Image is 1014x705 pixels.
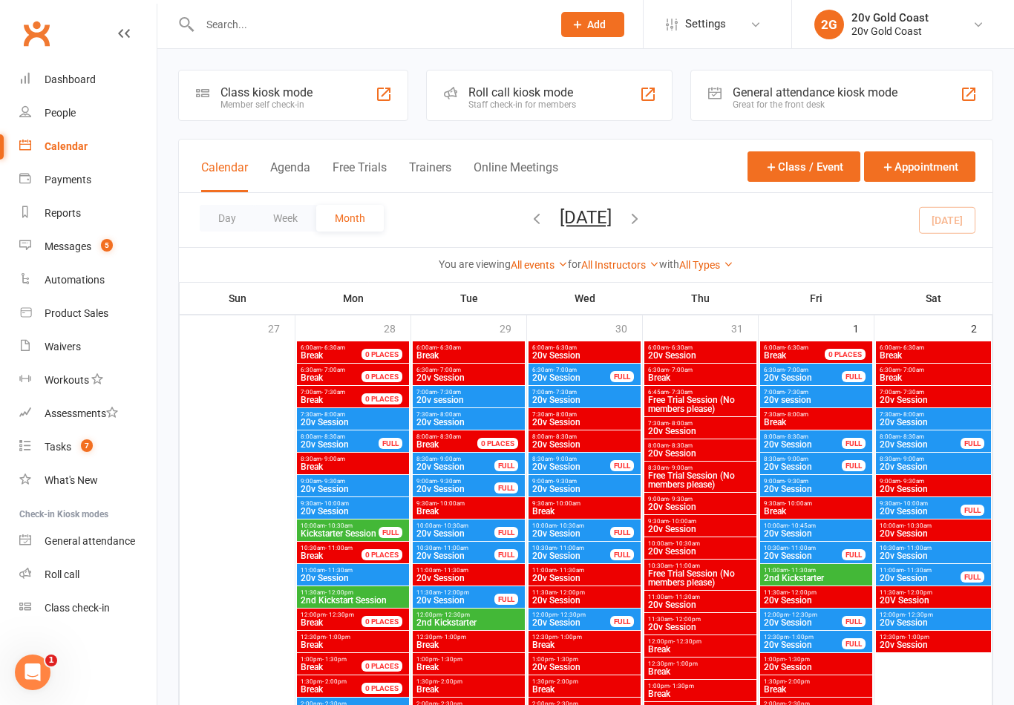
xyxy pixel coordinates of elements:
a: All Types [679,259,733,271]
div: Staff check-in for members [468,99,576,110]
span: Break [416,507,522,516]
span: 10:00am [763,522,869,529]
div: FULL [842,438,866,449]
span: 9:00am [416,478,495,485]
span: - 9:00am [669,465,693,471]
span: 6:00am [647,344,753,351]
span: Add [587,19,606,30]
div: Payments [45,174,91,186]
span: Break [647,373,753,382]
a: Messages 5 [19,230,157,263]
div: Dashboard [45,73,96,85]
span: Settings [685,7,726,41]
a: Product Sales [19,297,157,330]
div: Assessments [45,407,118,419]
div: Member self check-in [220,99,313,110]
span: 9:30am [300,500,406,507]
span: 10:00am [879,522,988,529]
span: 8:30am [879,456,988,462]
a: All events [511,259,568,271]
span: Break [764,350,786,361]
span: 20v Session [647,449,753,458]
span: Kickstarter Session [300,529,379,538]
span: 10:30am [416,545,495,551]
span: 8:30am [647,465,753,471]
a: Calendar [19,130,157,163]
div: FULL [961,505,984,516]
span: Free Trial Session (No members please) [647,471,753,489]
span: - 7:00am [785,367,808,373]
span: - 11:00am [325,545,353,551]
span: - 9:30am [321,478,345,485]
th: Mon [295,283,411,314]
strong: with [659,258,679,270]
span: 20v Session [300,418,406,427]
span: 20v Session [531,351,638,360]
strong: for [568,258,581,270]
span: - 9:30am [900,478,924,485]
span: - 9:00am [785,456,808,462]
span: Break [763,418,869,427]
span: - 6:30am [553,344,577,351]
span: 1 [45,655,57,666]
span: - 11:30am [441,567,468,574]
span: - 9:00am [553,456,577,462]
span: 20v Session [763,551,843,560]
span: 9:30am [879,500,961,507]
span: - 10:45am [788,522,816,529]
div: 31 [731,315,758,340]
div: 20v Gold Coast [851,11,929,24]
th: Sat [874,283,992,314]
span: - 11:00am [673,563,700,569]
span: 20v Session [647,427,753,436]
span: 20v Session [879,418,988,427]
div: Tasks [45,441,71,453]
span: - 8:00am [321,411,345,418]
div: 1 [853,315,874,340]
span: 11:00am [416,567,522,574]
span: 20v Session [879,529,988,538]
span: - 10:00am [785,500,812,507]
span: - 7:30am [553,389,577,396]
span: 2nd Kickstarter [763,574,869,583]
span: 20v Session [531,462,611,471]
span: 7:00am [879,389,988,396]
span: Free Trial Session (No members please) [647,396,753,413]
th: Fri [759,283,874,314]
span: 6:30am [531,367,611,373]
div: Workouts [45,374,89,386]
span: 7:30am [416,411,522,418]
span: - 7:00am [437,367,461,373]
button: Online Meetings [474,160,558,192]
span: 8:00am [763,433,843,440]
div: FULL [610,371,634,382]
a: Automations [19,263,157,297]
span: 8:00am [647,442,753,449]
div: Class check-in [45,602,110,614]
div: 2G [814,10,844,39]
span: 20v Session [416,462,495,471]
span: - 9:00am [437,456,461,462]
div: People [45,107,76,119]
span: 20v Session [647,351,753,360]
span: Break [879,373,988,382]
span: - 7:30am [900,389,924,396]
span: 20v Session [531,551,611,560]
span: 7:00am [763,389,869,396]
span: 20v Session [763,485,869,493]
span: 6:30am [416,367,522,373]
span: 11:00am [531,567,638,574]
div: 0 PLACES [362,393,402,404]
div: FULL [961,438,984,449]
span: 9:30am [416,500,522,507]
span: - 8:30am [785,433,808,440]
span: 7:00am [416,389,522,396]
span: 8:00am [879,433,961,440]
span: - 6:30am [785,344,808,351]
span: - 8:00am [785,411,808,418]
span: 10:00am [416,522,495,529]
span: 20v Session [416,551,495,560]
span: 20v Session [879,574,961,583]
span: - 7:00am [553,367,577,373]
span: 20v Session [531,574,638,583]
